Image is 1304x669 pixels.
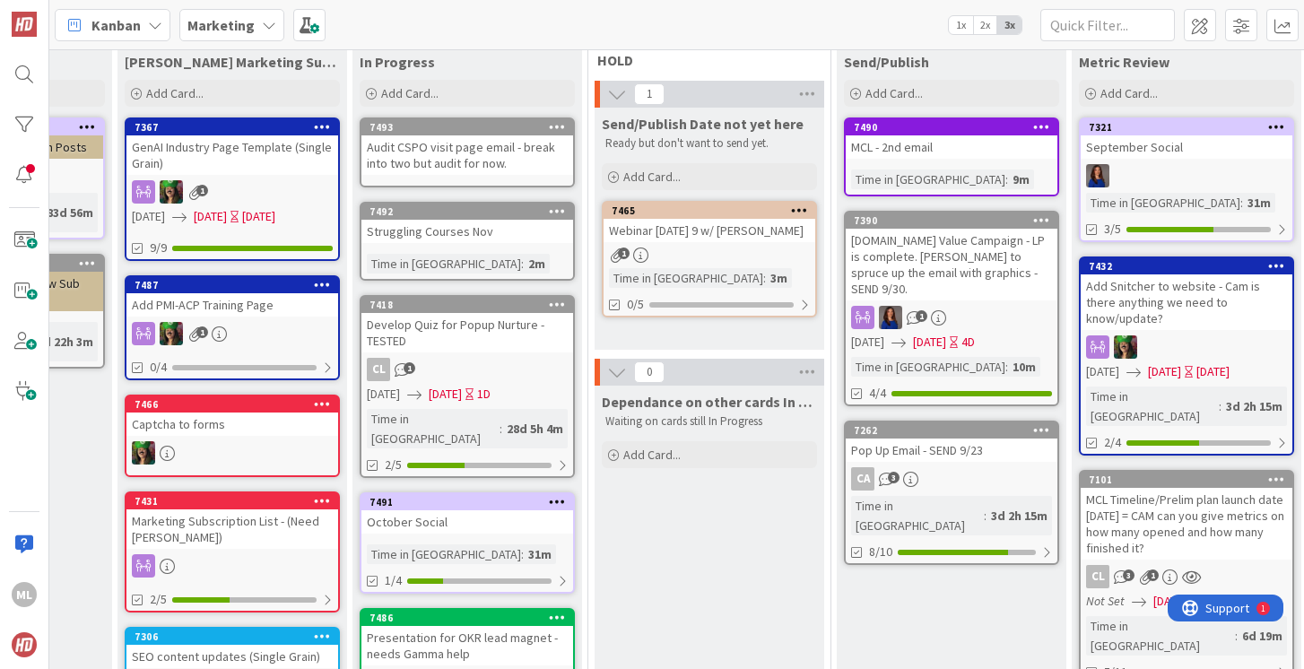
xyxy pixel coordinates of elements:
div: 7492 [369,205,573,218]
div: Captcha to forms [126,413,338,436]
div: 4D [961,333,975,352]
div: 7418 [361,297,573,313]
div: 7367GenAI Industry Page Template (Single Grain) [126,119,338,175]
div: SL [846,306,1057,329]
span: : [521,254,524,274]
span: In Progress [360,53,435,71]
span: : [1235,626,1238,646]
div: 9m [1008,169,1034,189]
div: Time in [GEOGRAPHIC_DATA] [851,169,1005,189]
span: 1/4 [385,571,402,590]
span: [DATE] [1153,592,1187,611]
div: 7101 [1081,472,1292,488]
span: Dependance on other cards In progress [602,393,817,411]
div: 7431 [126,493,338,509]
span: : [521,544,524,564]
span: : [1005,169,1008,189]
span: 1x [949,16,973,34]
div: CL [1086,565,1109,588]
span: Scott's Marketing Support IN Progress [125,53,340,71]
div: 7390 [846,213,1057,229]
span: : [1240,193,1243,213]
span: 3 [888,472,900,483]
div: 7418 [369,299,573,311]
span: HOLD [597,51,808,69]
div: 7465 [604,203,815,219]
div: [DOMAIN_NAME] Value Campaign - LP is complete. [PERSON_NAME] to spruce up the email with graphics... [846,229,1057,300]
div: 7487 [135,279,338,291]
div: 3d 2h 15m [987,506,1052,526]
div: 31m [1243,193,1275,213]
div: 7367 [126,119,338,135]
span: [DATE] [851,333,884,352]
div: [DATE] [242,207,275,226]
div: 1 [93,7,98,22]
span: 1 [618,248,630,259]
p: Waiting on cards still In Progress [605,414,813,429]
span: : [1219,396,1221,416]
span: [DATE] [1148,362,1181,381]
span: 2x [973,16,997,34]
div: 7431Marketing Subscription List - (Need [PERSON_NAME]) [126,493,338,549]
div: 7465 [612,204,815,217]
div: 3d 2h 15m [1221,396,1287,416]
span: : [984,506,987,526]
div: Pop Up Email - SEND 9/23 [846,439,1057,462]
div: Time in [GEOGRAPHIC_DATA] [609,268,763,288]
div: SL [126,441,338,465]
div: SL [1081,335,1292,359]
span: 9/9 [150,239,167,257]
div: October Social [361,510,573,534]
div: 1D [477,385,491,404]
div: 7487Add PMI-ACP Training Page [126,277,338,317]
span: 2/5 [150,590,167,609]
div: Marketing Subscription List - (Need [PERSON_NAME]) [126,509,338,549]
div: MCL - 2nd email [846,135,1057,159]
span: Add Card... [1100,85,1158,101]
span: Kanban [91,14,141,36]
div: 6d 19m [1238,626,1287,646]
div: 7486 [369,612,573,624]
span: 3 [1123,569,1134,581]
span: Send/Publish Date not yet here [602,115,804,133]
img: SL [1114,335,1137,359]
div: 7321 [1089,121,1292,134]
div: Time in [GEOGRAPHIC_DATA] [1086,616,1235,656]
div: 7418Develop Quiz for Popup Nurture - TESTED [361,297,573,352]
span: [DATE] [132,207,165,226]
div: 7101 [1089,474,1292,486]
div: 7486 [361,610,573,626]
div: Time in [GEOGRAPHIC_DATA] [1086,387,1219,426]
img: SL [160,180,183,204]
span: Add Card... [865,85,923,101]
span: 1 [404,362,415,374]
div: GenAI Industry Page Template (Single Grain) [126,135,338,175]
div: Time in [GEOGRAPHIC_DATA] [851,357,1005,377]
div: 28d 5h 4m [502,419,568,439]
img: avatar [12,632,37,657]
div: 7466 [126,396,338,413]
div: 7493Audit CSPO visit page email - break into two but audit for now. [361,119,573,175]
span: : [500,419,502,439]
span: [DATE] [194,207,227,226]
div: 3m [766,268,792,288]
span: [DATE] [1086,362,1119,381]
div: ML [12,582,37,607]
span: 1 [196,326,208,338]
div: SL [1081,164,1292,187]
div: 10m [1008,357,1040,377]
div: Time in [GEOGRAPHIC_DATA] [367,254,521,274]
div: 7432 [1081,258,1292,274]
div: 7465Webinar [DATE] 9 w/ [PERSON_NAME] [604,203,815,242]
div: 7486Presentation for OKR lead magnet - needs Gamma help [361,610,573,665]
span: Add Card... [381,85,439,101]
div: MCL Timeline/Prelim plan launch date [DATE] = CAM can you give metrics on how many opened and how... [1081,488,1292,560]
div: 7432 [1089,260,1292,273]
div: 7306 [135,630,338,643]
div: CL [361,358,573,381]
span: : [763,268,766,288]
div: Webinar [DATE] 9 w/ [PERSON_NAME] [604,219,815,242]
span: 1 [196,185,208,196]
div: 7262 [846,422,1057,439]
div: 7487 [126,277,338,293]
